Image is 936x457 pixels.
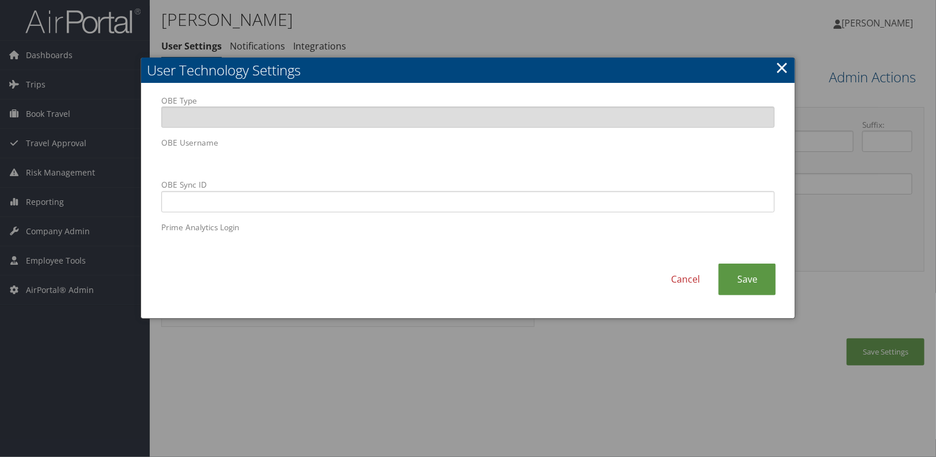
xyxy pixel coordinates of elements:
[161,95,775,128] label: OBE Type
[161,222,775,254] label: Prime Analytics Login
[161,179,775,212] label: OBE Sync ID
[653,264,718,295] a: Cancel
[161,191,775,212] input: OBE Sync ID
[161,106,775,128] input: OBE Type
[141,58,795,83] h2: User Technology Settings
[775,56,789,79] a: Close
[161,137,775,170] label: OBE Username
[718,264,776,295] a: Save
